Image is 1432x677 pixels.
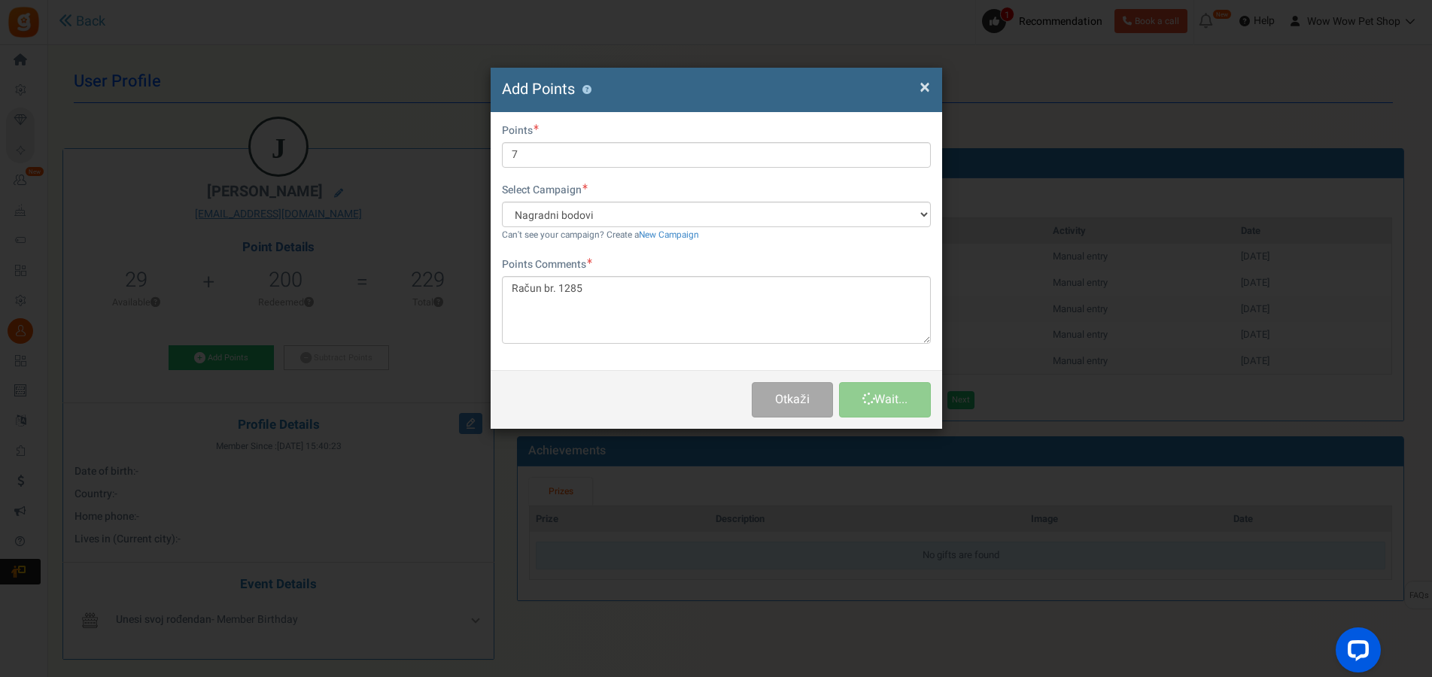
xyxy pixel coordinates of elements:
[582,85,592,95] button: ?
[502,183,588,198] label: Select Campaign
[639,229,699,241] a: New Campaign
[502,229,699,241] small: Can't see your campaign? Create a
[920,73,930,102] span: ×
[502,123,539,138] label: Points
[502,78,575,100] span: Add Points
[502,257,592,272] label: Points Comments
[752,382,832,417] button: Otkaži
